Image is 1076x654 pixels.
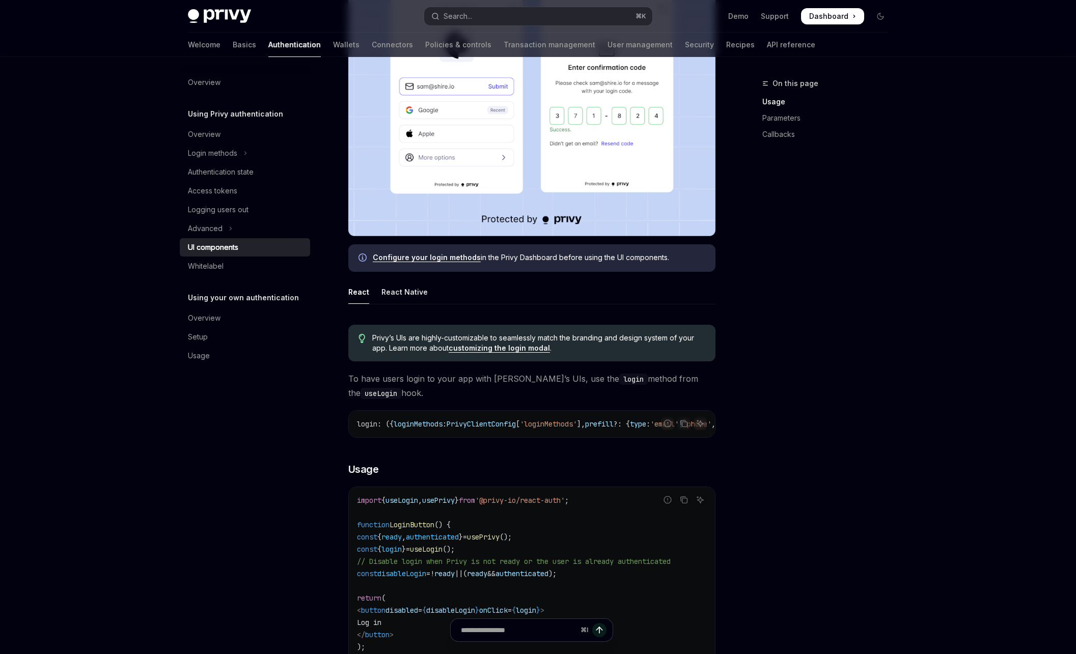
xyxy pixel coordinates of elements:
[516,419,520,429] span: [
[348,280,369,304] div: React
[394,419,443,429] span: loginMethods
[357,557,671,566] span: // Disable login when Privy is not ready or the user is already authenticated
[180,73,310,92] a: Overview
[348,462,379,476] span: Usage
[434,569,455,578] span: ready
[188,331,208,343] div: Setup
[188,76,220,89] div: Overview
[592,623,606,637] button: Send message
[357,496,381,505] span: import
[180,347,310,365] a: Usage
[636,12,646,20] span: ⌘ K
[459,496,475,505] span: from
[381,532,402,542] span: ready
[357,419,377,429] span: login
[540,606,544,615] span: >
[402,545,406,554] span: }
[233,33,256,57] a: Basics
[585,419,614,429] span: prefill
[180,257,310,275] a: Whitelabel
[357,606,361,615] span: <
[726,33,755,57] a: Recipes
[402,532,406,542] span: ,
[463,569,467,578] span: (
[377,569,426,578] span: disableLogin
[512,606,516,615] span: {
[475,606,479,615] span: }
[508,606,512,615] span: =
[430,569,434,578] span: !
[188,33,220,57] a: Welcome
[694,493,707,506] button: Ask AI
[444,10,472,22] div: Search...
[463,532,467,542] span: =
[180,201,310,219] a: Logging users out
[268,33,321,57] a: Authentication
[357,545,377,554] span: const
[646,419,650,429] span: :
[377,419,394,429] span: : ({
[677,493,691,506] button: Copy the contents from the code block
[467,569,487,578] span: ready
[372,333,705,353] span: Privy’s UIs are highly-customizable to seamlessly match the branding and design system of your ap...
[661,417,674,430] button: Report incorrect code
[377,545,381,554] span: {
[500,532,512,542] span: ();
[565,496,569,505] span: ;
[358,253,369,264] svg: Info
[422,606,426,615] span: {
[188,166,254,178] div: Authentication state
[459,532,463,542] span: }
[443,545,455,554] span: ();
[357,532,377,542] span: const
[461,619,576,641] input: Ask a question...
[455,569,463,578] span: ||
[762,94,897,110] a: Usage
[361,606,385,615] span: button
[422,496,455,505] span: usePrivy
[381,545,402,554] span: login
[188,147,237,159] div: Login methods
[487,569,495,578] span: &&
[418,606,422,615] span: =
[188,312,220,324] div: Overview
[728,11,749,21] a: Demo
[373,252,705,263] span: in the Privy Dashboard before using the UI components.
[425,33,491,57] a: Policies & controls
[188,350,210,362] div: Usage
[188,128,220,140] div: Overview
[180,163,310,181] a: Authentication state
[373,253,481,262] a: Configure your login methods
[188,292,299,304] h5: Using your own authentication
[361,388,401,399] code: useLogin
[608,33,673,57] a: User management
[447,419,516,429] span: PrivyClientConfig
[455,496,459,505] span: }
[685,33,714,57] a: Security
[180,219,310,238] button: Toggle Advanced section
[767,33,815,57] a: API reference
[426,606,475,615] span: disableLogin
[467,532,500,542] span: usePrivy
[516,606,536,615] span: login
[418,496,422,505] span: ,
[358,334,366,343] svg: Tip
[180,144,310,162] button: Toggle Login methods section
[479,606,508,615] span: onClick
[390,520,434,529] span: LoginButton
[762,126,897,143] a: Callbacks
[495,569,548,578] span: authenticated
[443,419,447,429] span: :
[188,108,283,120] h5: Using Privy authentication
[357,520,390,529] span: function
[434,520,451,529] span: () {
[577,419,585,429] span: ],
[188,241,238,253] div: UI components
[180,238,310,257] a: UI components
[809,11,848,21] span: Dashboard
[377,532,381,542] span: {
[188,204,249,216] div: Logging users out
[180,309,310,327] a: Overview
[677,417,691,430] button: Copy the contents from the code block
[180,125,310,144] a: Overview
